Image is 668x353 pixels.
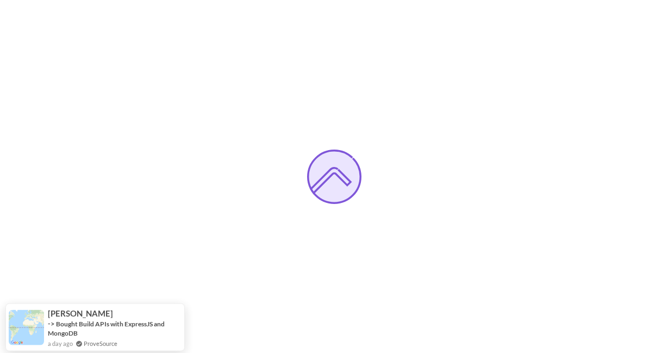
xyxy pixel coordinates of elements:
[48,305,113,314] span: [PERSON_NAME]
[48,335,73,344] span: a day ago
[461,225,657,304] iframe: chat widget
[84,335,117,344] a: ProveSource
[622,309,657,342] iframe: chat widget
[9,306,44,342] img: provesource social proof notification image
[48,316,165,333] a: Bought Build APIs with ExpressJS and MongoDB
[48,315,55,324] span: ->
